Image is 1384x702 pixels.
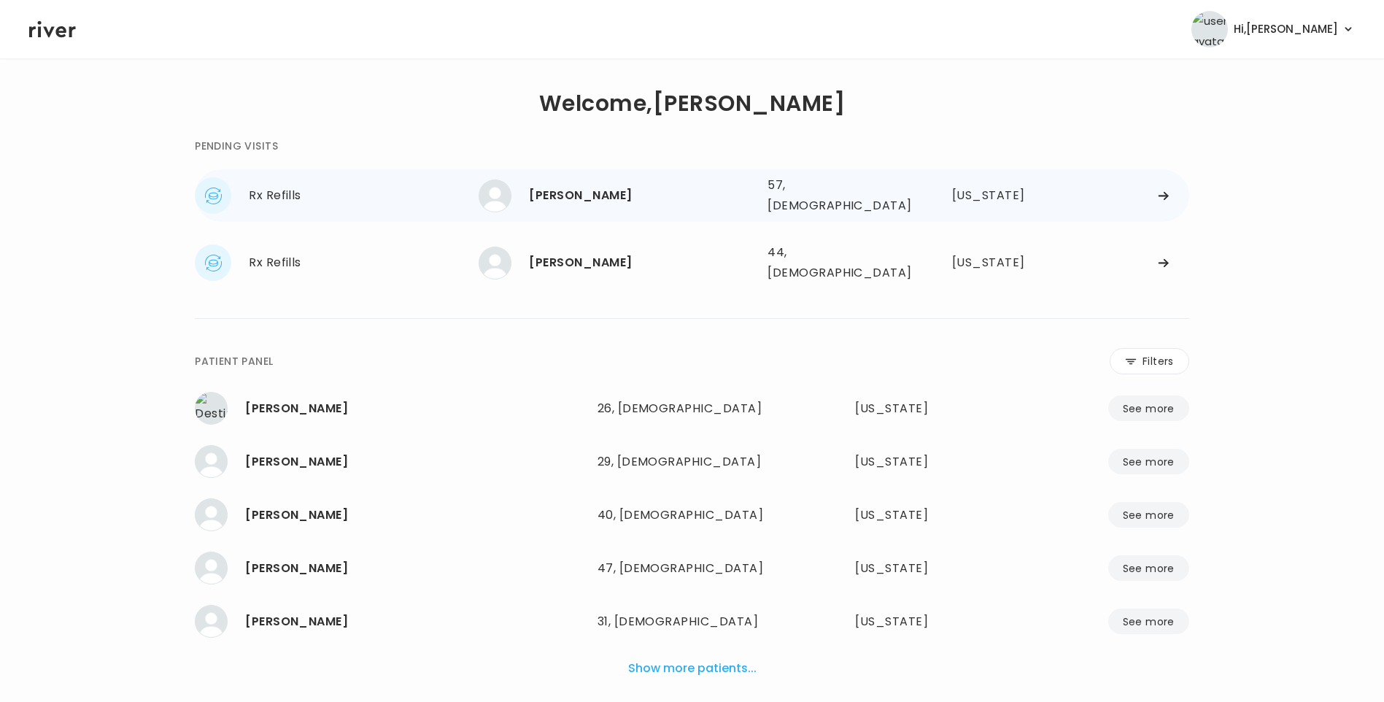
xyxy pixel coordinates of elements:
div: 57, [DEMOGRAPHIC_DATA] [768,175,900,216]
img: HAZEL CING [479,247,511,279]
img: LAUREN RODRIGUEZ [195,498,228,531]
div: 29, [DEMOGRAPHIC_DATA] [598,452,787,472]
div: 26, [DEMOGRAPHIC_DATA] [598,398,787,419]
div: Florida [952,185,1045,206]
button: See more [1108,502,1189,528]
img: William Whitson [195,605,228,638]
div: Rx Refills [249,252,479,273]
div: 31, [DEMOGRAPHIC_DATA] [598,612,787,632]
div: HAZEL CING [529,252,756,273]
img: Brianna Barrios [195,445,228,478]
div: Alabama [855,505,988,525]
button: See more [1108,555,1189,581]
button: See more [1108,396,1189,421]
div: Florida [855,398,988,419]
div: Indiana [952,252,1045,273]
div: William Whitson [245,612,586,632]
span: Hi, [PERSON_NAME] [1234,19,1338,39]
div: Sandra Espindola [245,558,586,579]
button: See more [1108,449,1189,474]
div: Maria Klawitter [529,185,756,206]
img: Maria Klawitter [479,180,511,212]
div: PENDING VISITS [195,137,278,155]
div: Texas [855,452,988,472]
img: user avatar [1191,11,1228,47]
div: 47, [DEMOGRAPHIC_DATA] [598,558,787,579]
button: See more [1108,609,1189,634]
img: Sandra Espindola [195,552,228,585]
div: Virginia [855,558,988,579]
div: Destiny Ford [245,398,586,419]
div: Brianna Barrios [245,452,586,472]
button: Filters [1110,348,1189,374]
h1: Welcome, [PERSON_NAME] [539,93,845,114]
div: Tennessee [855,612,988,632]
div: 40, [DEMOGRAPHIC_DATA] [598,505,787,525]
button: user avatarHi,[PERSON_NAME] [1191,11,1355,47]
div: PATIENT PANEL [195,352,273,370]
div: LAUREN RODRIGUEZ [245,505,586,525]
div: 44, [DEMOGRAPHIC_DATA] [768,242,900,283]
img: Destiny Ford [195,392,228,425]
button: Show more patients... [622,652,762,684]
div: Rx Refills [249,185,479,206]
